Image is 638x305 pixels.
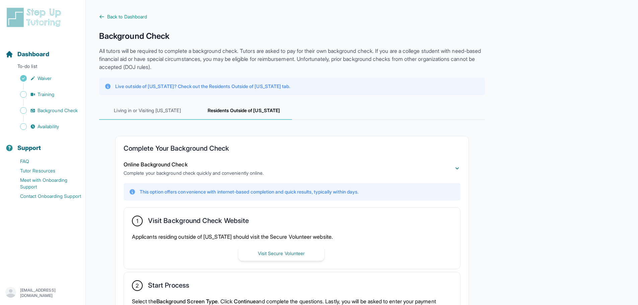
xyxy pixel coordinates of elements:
span: Training [38,91,55,98]
h1: Background Check [99,31,485,42]
span: 1 [136,217,138,225]
span: Background Check [38,107,78,114]
p: All tutors will be required to complete a background check. Tutors are asked to pay for their own... [99,47,485,71]
p: Complete your background check quickly and conveniently online. [124,170,264,176]
a: Background Check [5,106,85,115]
span: Background Screen Type [156,298,218,305]
a: Availability [5,122,85,131]
nav: Tabs [99,102,485,120]
span: Residents Outside of [US_STATE] [196,102,292,120]
h2: Complete Your Background Check [124,144,460,155]
button: Online Background CheckComplete your background check quickly and conveniently online. [124,160,460,176]
span: Support [17,143,41,153]
h2: Visit Background Check Website [148,217,249,227]
img: logo [5,7,65,28]
a: Dashboard [5,50,49,59]
h2: Start Process [148,281,189,292]
span: Continue [234,298,256,305]
p: To-do list [3,63,83,72]
a: Waiver [5,74,85,83]
button: Dashboard [3,39,83,62]
span: 2 [136,282,139,290]
a: Visit Secure Volunteer [238,250,324,256]
span: Waiver [38,75,52,82]
p: [EMAIL_ADDRESS][DOMAIN_NAME] [20,288,80,298]
a: Tutor Resources [5,166,85,175]
a: FAQ [5,157,85,166]
a: Back to Dashboard [99,13,485,20]
button: Support [3,133,83,155]
button: [EMAIL_ADDRESS][DOMAIN_NAME] [5,287,80,299]
a: Training [5,90,85,99]
p: Applicants residing outside of [US_STATE] should visit the Secure Volunteer website. [132,233,452,241]
a: Contact Onboarding Support [5,192,85,201]
span: Living in or Visiting [US_STATE] [99,102,196,120]
p: This option offers convenience with internet-based completion and quick results, typically within... [140,188,358,195]
span: Availability [38,123,59,130]
span: Online Background Check [124,161,188,168]
p: Live outside of [US_STATE]? Check out the Residents Outside of [US_STATE] tab. [115,83,290,90]
button: Visit Secure Volunteer [238,246,324,261]
span: Dashboard [17,50,49,59]
span: Back to Dashboard [107,13,147,20]
a: Meet with Onboarding Support [5,175,85,192]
